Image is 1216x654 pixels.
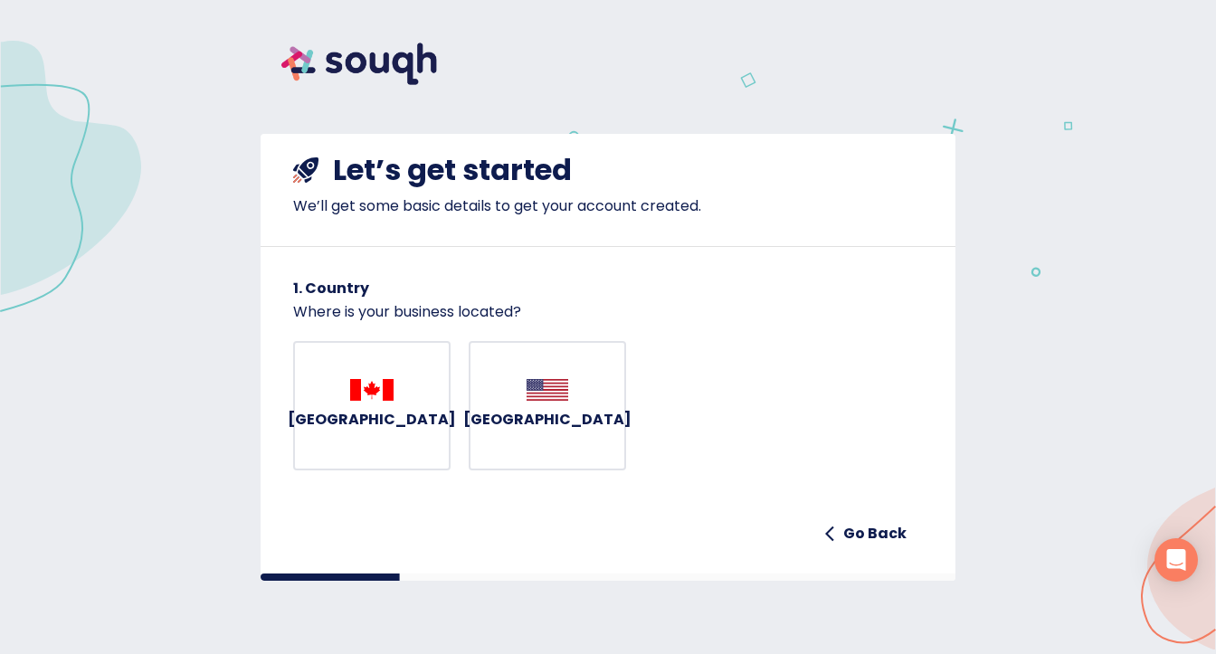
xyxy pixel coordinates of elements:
h6: Go Back [843,521,907,546]
h6: 1. Country [293,276,923,301]
div: Open Intercom Messenger [1154,538,1198,582]
h6: [GEOGRAPHIC_DATA] [288,407,456,432]
img: Flag_of_Canada.svg [350,379,394,401]
h6: [GEOGRAPHIC_DATA] [463,407,632,432]
button: [GEOGRAPHIC_DATA] [293,341,451,471]
p: Where is your business located? [293,301,923,323]
img: souqh logo [261,22,458,106]
button: [GEOGRAPHIC_DATA] [469,341,626,471]
button: Go Back [818,516,914,552]
p: We’ll get some basic details to get your account created. [293,195,923,217]
img: shuttle [293,157,318,183]
h4: Let’s get started [333,152,572,188]
img: Flag_of_the_United_States.svg [527,379,568,401]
